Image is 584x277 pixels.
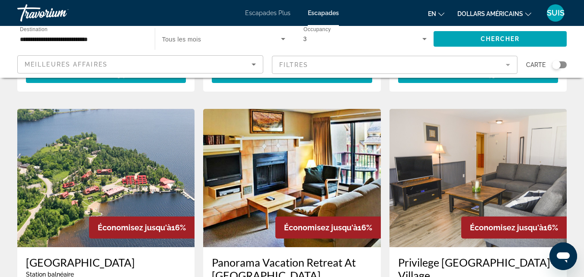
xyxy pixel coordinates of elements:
span: Économisez jusqu'à [98,223,171,232]
a: Travorium [17,2,104,24]
button: Changer de langue [428,7,444,20]
iframe: Bouton de lancement de la fenêtre de messagerie [549,242,577,270]
button: View Resort(80 units) [212,67,372,83]
font: dollars américains [457,10,523,17]
a: [GEOGRAPHIC_DATA] [26,256,186,269]
span: Économisez jusqu'à [470,223,543,232]
button: View Resort(154 units) [26,67,186,83]
span: Tous les mois [162,36,201,43]
button: Filter [272,55,518,74]
a: Escapades [308,10,339,16]
div: 16% [275,217,381,239]
font: en [428,10,436,17]
mat-select: Sort by [25,59,256,70]
font: SUIS [547,8,565,17]
span: 3 [303,35,307,42]
span: Meilleures affaires [25,61,108,68]
span: Économisez jusqu'à [284,223,357,232]
a: Escapades Plus [245,10,290,16]
img: 2130E01X.jpg [17,109,195,247]
span: Destination [20,26,48,32]
div: 16% [89,217,195,239]
span: Occupancy [303,27,331,32]
button: Menu utilisateur [544,4,567,22]
button: Chercher [434,31,567,47]
img: 0374I01L.jpg [203,109,380,247]
span: Chercher [481,35,520,42]
span: Carte [526,59,546,71]
div: 16% [461,217,567,239]
button: View Resort(45 units) [398,67,558,83]
button: Changer de devise [457,7,531,20]
img: 6957I01X.jpg [389,109,567,247]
